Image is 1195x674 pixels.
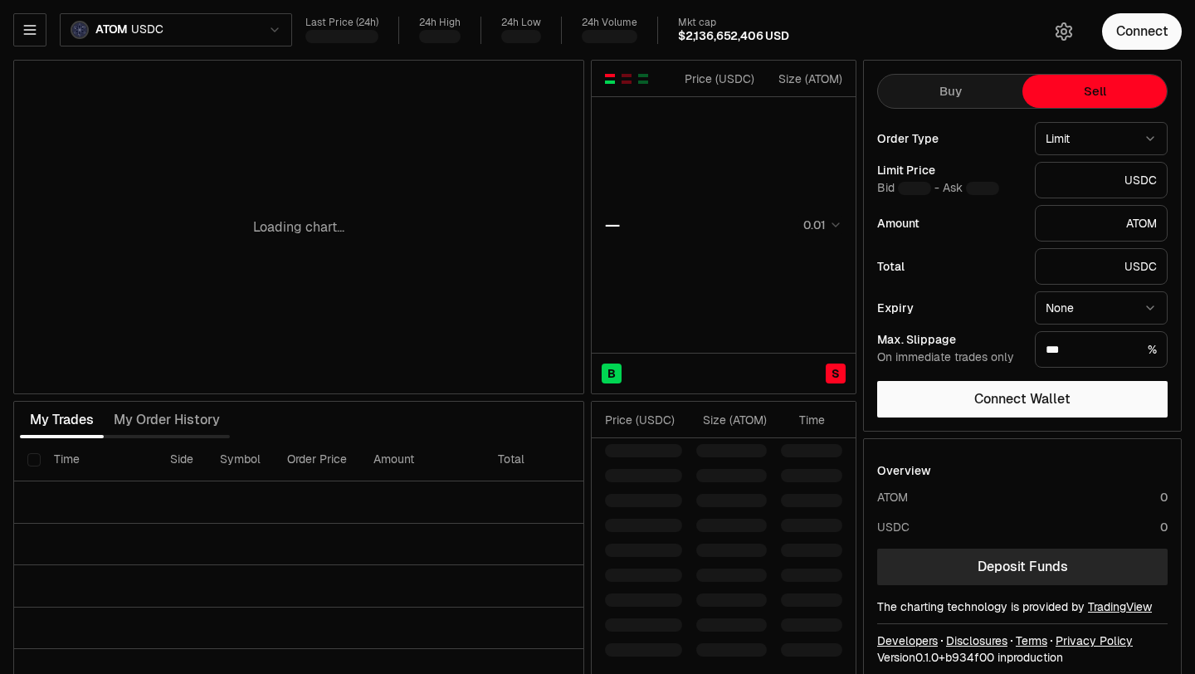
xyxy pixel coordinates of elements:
[360,438,485,481] th: Amount
[131,22,163,37] span: USDC
[582,17,637,29] div: 24h Volume
[41,438,157,481] th: Time
[1035,205,1168,242] div: ATOM
[1102,13,1182,50] button: Connect
[607,365,616,382] span: B
[946,632,1007,649] a: Disclosures
[877,164,1022,176] div: Limit Price
[1160,489,1168,505] div: 0
[1016,632,1047,649] a: Terms
[832,365,840,382] span: S
[1160,519,1168,535] div: 0
[877,181,939,196] span: Bid -
[207,438,274,481] th: Symbol
[877,133,1022,144] div: Order Type
[945,650,994,665] span: b934f001affd6d52325ffa2f256de1e4dada005b
[877,598,1168,615] div: The charting technology is provided by
[877,334,1022,345] div: Max. Slippage
[419,17,461,29] div: 24h High
[877,462,931,479] div: Overview
[485,438,609,481] th: Total
[877,217,1022,229] div: Amount
[877,350,1022,365] div: On immediate trades only
[678,17,789,29] div: Mkt cap
[605,213,620,237] div: —
[877,649,1168,666] div: Version 0.1.0 + in production
[877,549,1168,585] a: Deposit Funds
[1035,291,1168,325] button: None
[877,489,908,505] div: ATOM
[637,72,650,85] button: Show Buy Orders Only
[798,215,842,235] button: 0.01
[678,29,789,44] div: $2,136,652,406 USD
[305,17,378,29] div: Last Price (24h)
[1035,162,1168,198] div: USDC
[1035,122,1168,155] button: Limit
[71,21,89,39] img: atom.png
[877,381,1168,418] button: Connect Wallet
[781,412,825,428] div: Time
[501,17,541,29] div: 24h Low
[877,632,938,649] a: Developers
[1088,599,1152,614] a: TradingView
[1035,331,1168,368] div: %
[603,72,617,85] button: Show Buy and Sell Orders
[878,75,1022,108] button: Buy
[95,22,128,37] span: ATOM
[605,412,682,428] div: Price ( USDC )
[1035,248,1168,285] div: USDC
[768,71,842,87] div: Size ( ATOM )
[27,453,41,466] button: Select all
[943,181,999,196] span: Ask
[1022,75,1167,108] button: Sell
[157,438,207,481] th: Side
[696,412,767,428] div: Size ( ATOM )
[877,261,1022,272] div: Total
[274,438,360,481] th: Order Price
[104,403,230,437] button: My Order History
[1056,632,1133,649] a: Privacy Policy
[620,72,633,85] button: Show Sell Orders Only
[877,302,1022,314] div: Expiry
[253,217,344,237] p: Loading chart...
[877,519,910,535] div: USDC
[20,403,104,437] button: My Trades
[680,71,754,87] div: Price ( USDC )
